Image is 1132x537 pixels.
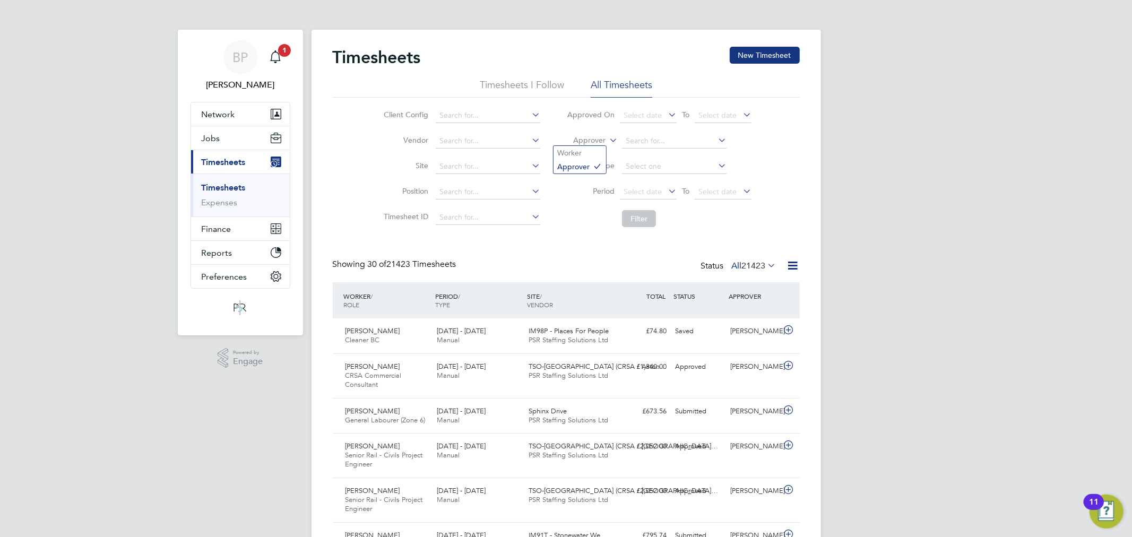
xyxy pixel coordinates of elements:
label: All [732,261,776,271]
span: Select date [698,187,737,196]
div: Showing [333,259,459,270]
a: Go to home page [191,299,290,316]
div: [PERSON_NAME] [726,323,781,340]
span: 30 of [368,259,387,270]
span: Sphinx Drive [529,406,567,415]
a: BP[PERSON_NAME] [191,40,290,91]
span: Manual [437,335,460,344]
a: 1 [265,40,286,74]
div: 11 [1089,502,1099,516]
button: Finance [191,217,290,240]
li: Worker [554,146,606,160]
span: PSR Staffing Solutions Ltd [529,495,608,504]
label: Vendor [381,135,428,145]
span: [DATE] - [DATE] [437,406,486,415]
span: / [540,292,542,300]
input: Select one [622,159,727,174]
span: Jobs [202,133,220,143]
button: Jobs [191,126,290,150]
span: Reports [202,248,232,258]
div: WORKER [341,287,433,314]
li: All Timesheets [591,79,652,98]
input: Search for... [436,134,540,149]
img: psrsolutions-logo-retina.png [230,299,249,316]
div: [PERSON_NAME] [726,358,781,376]
span: Select date [624,187,662,196]
span: Finance [202,224,231,234]
span: TSO-[GEOGRAPHIC_DATA] (CRSA / Aston… [529,362,667,371]
span: Engage [233,357,263,366]
button: Open Resource Center, 11 new notifications [1090,495,1124,529]
div: [PERSON_NAME] [726,438,781,455]
div: Timesheets [191,174,290,216]
span: 21423 [742,261,766,271]
span: [PERSON_NAME] [345,406,400,415]
div: [PERSON_NAME] [726,403,781,420]
input: Search for... [436,185,540,200]
span: [DATE] - [DATE] [437,441,486,451]
span: 21423 Timesheets [368,259,456,270]
span: [PERSON_NAME] [345,326,400,335]
span: To [679,108,693,122]
span: [DATE] - [DATE] [437,362,486,371]
span: PSR Staffing Solutions Ltd [529,335,608,344]
button: Network [191,102,290,126]
span: PSR Staffing Solutions Ltd [529,371,608,380]
a: Expenses [202,197,238,207]
div: £74.80 [616,323,671,340]
span: / [458,292,460,300]
span: IM98P - Places For People [529,326,609,335]
span: BP [232,50,248,64]
label: Client Config [381,110,428,119]
div: Approved [671,438,727,455]
button: Filter [622,210,656,227]
div: £2,052.00 [616,482,671,500]
div: Saved [671,323,727,340]
span: [PERSON_NAME] [345,441,400,451]
label: Position [381,186,428,196]
div: Submitted [671,403,727,420]
label: Timesheet ID [381,212,428,221]
span: [PERSON_NAME] [345,362,400,371]
span: Select date [624,110,662,120]
label: Approved On [567,110,615,119]
span: Powered by [233,348,263,357]
input: Search for... [436,159,540,174]
span: Network [202,109,235,119]
span: 1 [278,44,291,57]
span: Select date [698,110,737,120]
span: Manual [437,371,460,380]
span: [DATE] - [DATE] [437,486,486,495]
span: Senior Rail - Civils Project Engineer [345,451,423,469]
input: Search for... [436,210,540,225]
span: PSR Staffing Solutions Ltd [529,451,608,460]
span: Preferences [202,272,247,282]
li: Timesheets I Follow [480,79,564,98]
li: Approver [554,160,606,174]
div: PERIOD [433,287,524,314]
div: £2,052.00 [616,438,671,455]
span: General Labourer (Zone 6) [345,415,426,425]
span: Manual [437,495,460,504]
span: Senior Rail - Civils Project Engineer [345,495,423,513]
div: £673.56 [616,403,671,420]
a: Powered byEngage [218,348,263,368]
a: Timesheets [202,183,246,193]
div: Approved [671,482,727,500]
span: Manual [437,415,460,425]
span: ROLE [344,300,360,309]
span: VENDOR [527,300,553,309]
span: TYPE [435,300,450,309]
div: Status [701,259,779,274]
div: £1,840.00 [616,358,671,376]
button: New Timesheet [730,47,800,64]
span: TSO-[GEOGRAPHIC_DATA] (CRSA / [GEOGRAPHIC_DATA]… [529,486,718,495]
button: Timesheets [191,150,290,174]
span: TSO-[GEOGRAPHIC_DATA] (CRSA / [GEOGRAPHIC_DATA]… [529,441,718,451]
nav: Main navigation [178,30,303,335]
span: [DATE] - [DATE] [437,326,486,335]
span: [PERSON_NAME] [345,486,400,495]
span: TOTAL [647,292,666,300]
button: Reports [191,241,290,264]
div: Approved [671,358,727,376]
